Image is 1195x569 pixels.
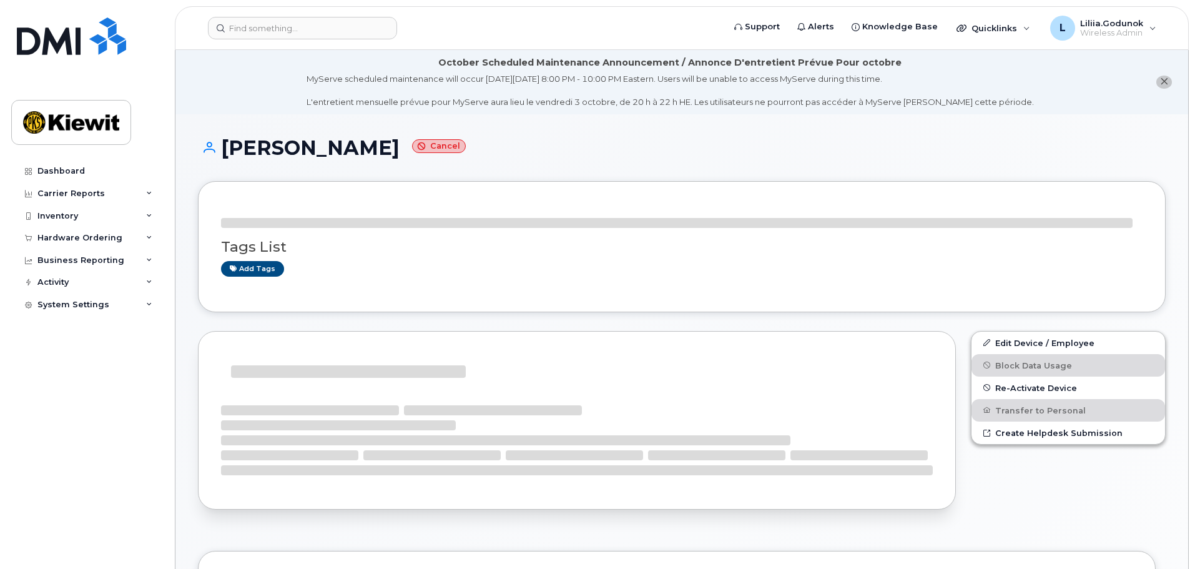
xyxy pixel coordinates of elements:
div: MyServe scheduled maintenance will occur [DATE][DATE] 8:00 PM - 10:00 PM Eastern. Users will be u... [307,73,1034,108]
h1: [PERSON_NAME] [198,137,1166,159]
a: Edit Device / Employee [971,332,1165,354]
button: Re-Activate Device [971,377,1165,399]
div: October Scheduled Maintenance Announcement / Annonce D'entretient Prévue Pour octobre [438,56,902,69]
button: Block Data Usage [971,354,1165,377]
small: Cancel [412,139,466,154]
a: Add tags [221,261,284,277]
h3: Tags List [221,239,1143,255]
span: Re-Activate Device [995,383,1077,392]
a: Create Helpdesk Submission [971,422,1165,444]
button: close notification [1156,76,1172,89]
button: Transfer to Personal [971,399,1165,422]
